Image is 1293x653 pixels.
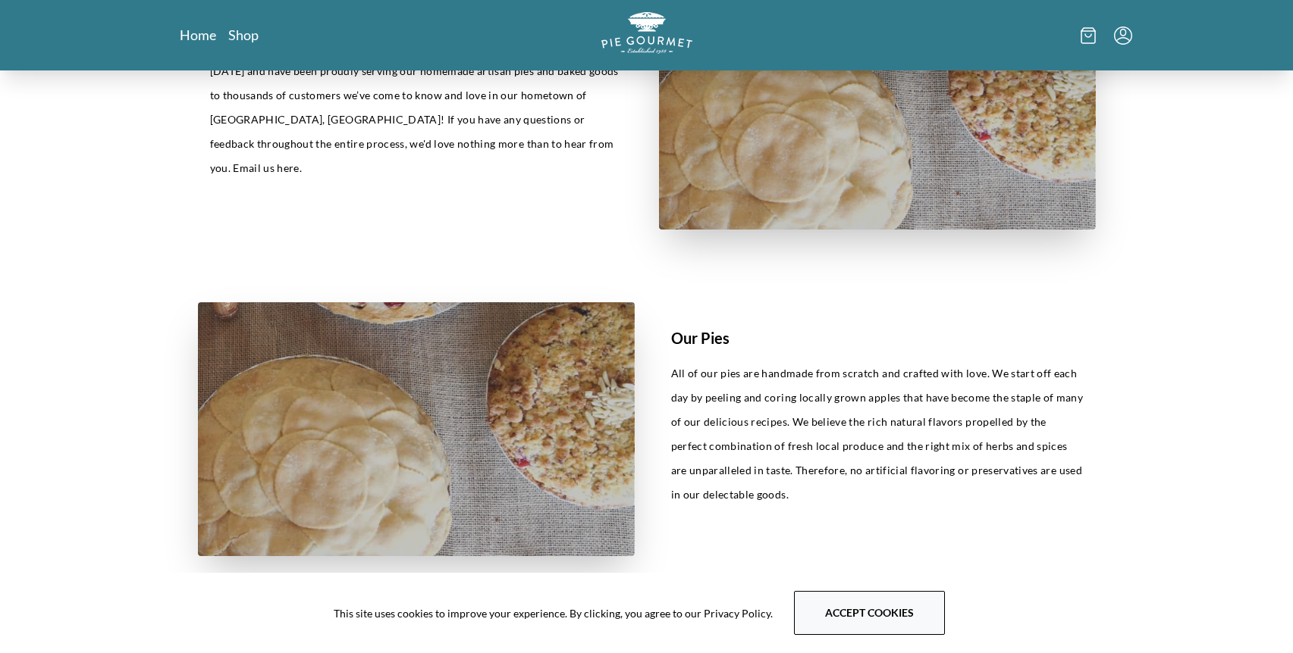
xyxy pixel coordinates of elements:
img: pies [198,302,635,556]
a: Logo [601,12,692,58]
button: Menu [1114,27,1132,45]
span: This site uses cookies to improve your experience. By clicking, you agree to our Privacy Policy. [334,605,773,621]
p: Since our humble start in [DATE]. We opened the doors to our current location in [DATE] and have ... [210,35,623,180]
p: All of our pies are handmade from scratch and crafted with love. We start off each day by peeling... [671,361,1084,507]
button: Accept cookies [794,591,945,635]
a: Home [180,26,216,44]
h1: Our Pies [671,326,1084,349]
img: logo [601,12,692,54]
a: Shop [228,26,259,44]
